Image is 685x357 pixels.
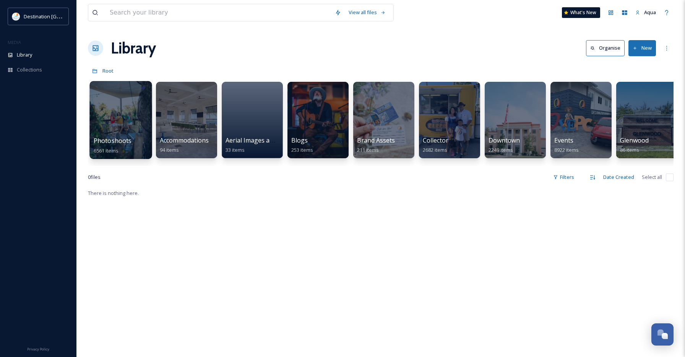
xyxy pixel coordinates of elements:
[102,67,114,74] span: Root
[94,147,118,154] span: 6561 items
[88,174,101,181] span: 0 file s
[620,137,649,153] a: Glenwood86 items
[628,40,656,56] button: New
[160,137,209,153] a: Accommodations94 items
[8,39,21,45] span: MEDIA
[12,13,20,20] img: download.png
[586,40,625,56] button: Organise
[651,323,674,346] button: Open Chat
[17,51,32,58] span: Library
[111,37,156,60] a: Library
[160,146,179,153] span: 94 items
[357,136,395,144] span: Brand Assets
[226,146,245,153] span: 33 items
[27,347,49,352] span: Privacy Policy
[642,174,662,181] span: Select all
[631,5,660,20] a: Aqua
[554,146,579,153] span: 8922 items
[489,146,513,153] span: 2249 items
[554,137,579,153] a: Events8922 items
[345,5,390,20] a: View all files
[357,137,395,153] a: Brand Assets211 items
[599,170,638,185] div: Date Created
[291,137,313,153] a: Blogs253 items
[489,137,520,153] a: Downtown2249 items
[357,146,379,153] span: 211 items
[160,136,209,144] span: Accommodations
[562,7,600,18] a: What's New
[24,13,100,20] span: Destination [GEOGRAPHIC_DATA]
[226,137,294,153] a: Aerial Images and Video33 items
[644,9,656,16] span: Aqua
[423,146,447,153] span: 2682 items
[88,190,139,196] span: There is nothing here.
[554,136,573,144] span: Events
[620,136,649,144] span: Glenwood
[17,66,42,73] span: Collections
[94,137,132,154] a: Photoshoots6561 items
[226,136,294,144] span: Aerial Images and Video
[549,170,578,185] div: Filters
[291,136,308,144] span: Blogs
[102,66,114,75] a: Root
[489,136,520,144] span: Downtown
[27,344,49,353] a: Privacy Policy
[620,146,639,153] span: 86 items
[423,137,448,153] a: Collector2682 items
[106,4,331,21] input: Search your library
[94,136,132,145] span: Photoshoots
[291,146,313,153] span: 253 items
[423,136,448,144] span: Collector
[586,40,628,56] a: Organise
